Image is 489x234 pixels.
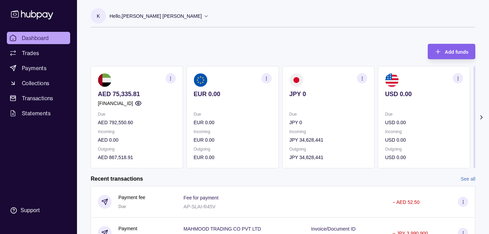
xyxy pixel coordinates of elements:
p: EUR 0.00 [194,119,272,126]
img: ae [98,73,112,87]
p: JPY 34,628,441 [289,154,368,161]
span: Statements [22,109,51,117]
img: us [385,73,399,87]
p: JPY 0 [289,119,368,126]
span: Payments [22,64,47,72]
img: jp [289,73,303,87]
p: EUR 0.00 [194,154,272,161]
p: Payment fee [118,194,145,201]
p: USD 0.00 [385,154,463,161]
p: AED 792,550.60 [98,119,176,126]
p: [FINANCIAL_ID] [98,100,133,107]
p: K [97,12,100,20]
span: Dashboard [22,34,49,42]
p: Due [289,110,368,118]
p: JPY 0 [289,90,368,98]
p: Due [194,110,272,118]
p: EUR 0.00 [194,90,272,98]
img: eu [194,73,207,87]
p: Outgoing [385,145,463,153]
p: Incoming [98,128,176,135]
a: See all [461,175,475,183]
div: Support [21,207,40,214]
p: MAHMOOD TRADING CO PVT LTD [183,226,261,232]
p: Due [385,110,463,118]
p: Due [98,110,176,118]
p: AED 0.00 [98,136,176,144]
p: JPY 34,628,441 [289,136,368,144]
span: Due [118,204,126,209]
p: AED 867,518.91 [98,154,176,161]
a: Trades [7,47,70,59]
p: Outgoing [289,145,368,153]
a: Collections [7,77,70,89]
p: − AED 52.50 [393,199,420,205]
p: USD 0.00 [385,119,463,126]
p: Payment [118,225,137,232]
p: Incoming [289,128,368,135]
p: Incoming [385,128,463,135]
span: Trades [22,49,39,57]
p: Hello, [PERSON_NAME] [PERSON_NAME] [110,12,202,20]
a: Dashboard [7,32,70,44]
h2: Recent transactions [91,175,143,183]
a: Statements [7,107,70,119]
p: EUR 0.00 [194,136,272,144]
span: Transactions [22,94,53,102]
p: USD 0.00 [385,136,463,144]
p: Incoming [194,128,272,135]
span: Add funds [445,49,468,55]
p: USD 0.00 [385,90,463,98]
a: Support [7,203,70,218]
p: Outgoing [98,145,176,153]
p: AED 75,335.81 [98,90,176,98]
a: Transactions [7,92,70,104]
p: AP-SLAI-R45V [183,204,215,209]
p: Fee for payment [183,195,218,200]
p: Invoice/Document ID [311,226,356,232]
span: Collections [22,79,49,87]
p: Outgoing [194,145,272,153]
button: Add funds [428,44,475,59]
a: Payments [7,62,70,74]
